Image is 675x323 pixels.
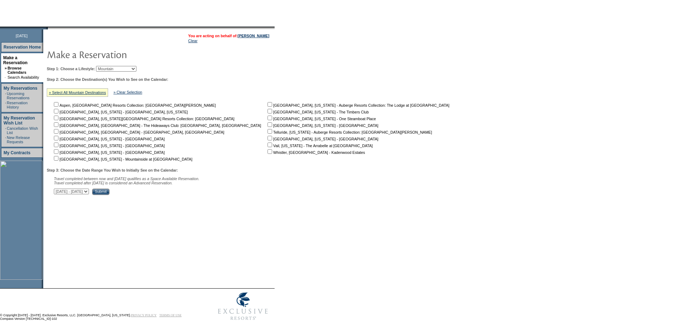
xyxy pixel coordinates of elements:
td: · [5,91,6,100]
nobr: Vail, [US_STATE] - The Arrabelle at [GEOGRAPHIC_DATA] [266,144,373,148]
nobr: [GEOGRAPHIC_DATA], [US_STATE][GEOGRAPHIC_DATA] Resorts Collection: [GEOGRAPHIC_DATA] [52,117,234,121]
a: Upcoming Reservations [7,91,29,100]
span: You are acting on behalf of: [188,34,269,38]
nobr: [GEOGRAPHIC_DATA], [US_STATE] - Auberge Resorts Collection: The Lodge at [GEOGRAPHIC_DATA] [266,103,449,107]
input: Submit [92,189,109,195]
nobr: [GEOGRAPHIC_DATA], [US_STATE] - [GEOGRAPHIC_DATA] [52,150,165,155]
a: Browse Calendars [7,66,26,74]
a: [PERSON_NAME] [238,34,269,38]
td: · [5,126,6,135]
img: pgTtlMakeReservation.gif [47,47,189,61]
nobr: [GEOGRAPHIC_DATA], [GEOGRAPHIC_DATA] - The Hideaways Club: [GEOGRAPHIC_DATA], [GEOGRAPHIC_DATA] [52,123,261,128]
td: · [5,135,6,144]
a: My Reservation Wish List [4,116,35,126]
a: Search Availability [7,75,39,79]
img: promoShadowLeftCorner.gif [45,27,48,29]
a: New Release Requests [7,135,30,144]
b: Step 3: Choose the Date Range You Wish to Initially See on the Calendar: [47,168,178,172]
span: [DATE] [16,34,28,38]
a: My Contracts [4,150,30,155]
a: » Clear Selection [113,90,142,94]
span: Travel completed between now and [DATE] qualifies as a Space Available Reservation. [54,177,199,181]
a: » Select All Mountain Destinations [49,90,106,95]
nobr: [GEOGRAPHIC_DATA], [US_STATE] - [GEOGRAPHIC_DATA] [266,137,378,141]
a: Cancellation Wish List [7,126,38,135]
a: Reservation History [7,101,28,109]
nobr: [GEOGRAPHIC_DATA], [US_STATE] - Mountainside at [GEOGRAPHIC_DATA] [52,157,192,161]
nobr: [GEOGRAPHIC_DATA], [US_STATE] - [GEOGRAPHIC_DATA] [266,123,378,128]
nobr: Telluride, [US_STATE] - Auberge Resorts Collection: [GEOGRAPHIC_DATA][PERSON_NAME] [266,130,432,134]
a: Make a Reservation [3,55,28,65]
a: Reservation Home [4,45,41,50]
b: » [5,66,7,70]
nobr: [GEOGRAPHIC_DATA], [US_STATE] - [GEOGRAPHIC_DATA] [52,137,165,141]
nobr: Whistler, [GEOGRAPHIC_DATA] - Kadenwood Estates [266,150,365,155]
a: PRIVACY POLICY [131,313,157,317]
nobr: Aspen, [GEOGRAPHIC_DATA] Resorts Collection: [GEOGRAPHIC_DATA][PERSON_NAME] [52,103,216,107]
td: · [5,101,6,109]
nobr: [GEOGRAPHIC_DATA], [US_STATE] - The Timbers Club [266,110,369,114]
img: blank.gif [48,27,49,29]
b: Step 2: Choose the Destination(s) You Wish to See on the Calendar: [47,77,168,82]
nobr: [GEOGRAPHIC_DATA], [US_STATE] - [GEOGRAPHIC_DATA], [US_STATE] [52,110,188,114]
nobr: Travel completed after [DATE] is considered an Advanced Reservation. [54,181,173,185]
b: Step 1: Choose a Lifestyle: [47,67,95,71]
nobr: [GEOGRAPHIC_DATA], [GEOGRAPHIC_DATA] - [GEOGRAPHIC_DATA], [GEOGRAPHIC_DATA] [52,130,224,134]
a: Clear [188,39,197,43]
a: TERMS OF USE [159,313,182,317]
a: My Reservations [4,86,37,91]
nobr: [GEOGRAPHIC_DATA], [US_STATE] - One Steamboat Place [266,117,376,121]
nobr: [GEOGRAPHIC_DATA], [US_STATE] - [GEOGRAPHIC_DATA] [52,144,165,148]
td: · [5,75,7,79]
